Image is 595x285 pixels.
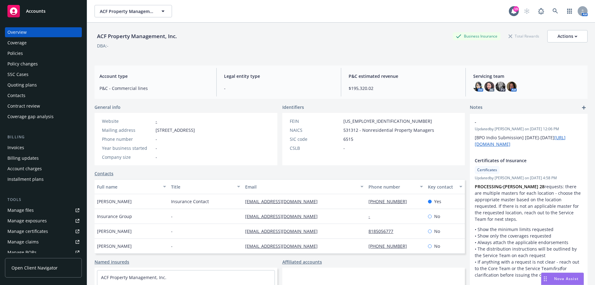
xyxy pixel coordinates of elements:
[5,226,82,236] a: Manage certificates
[521,5,533,17] a: Start snowing
[95,170,113,177] a: Contacts
[102,154,153,160] div: Company size
[5,143,82,153] a: Invoices
[7,247,37,257] div: Manage BORs
[99,73,209,79] span: Account type
[101,274,166,280] a: ACF Property Management, Inc.
[171,198,209,205] span: Insurance Contact
[102,145,153,151] div: Year business started
[5,112,82,122] a: Coverage gap analysis
[475,184,502,189] strong: PROCESSING
[7,80,37,90] div: Quoting plans
[470,104,483,111] span: Notes
[5,205,82,215] a: Manage files
[290,118,341,124] div: FEIN
[5,164,82,174] a: Account charges
[245,243,323,249] a: [EMAIL_ADDRESS][DOMAIN_NAME]
[102,118,153,124] div: Website
[245,228,323,234] a: [EMAIL_ADDRESS][DOMAIN_NAME]
[102,127,153,133] div: Mailing address
[580,104,588,111] a: add
[26,9,46,14] span: Accounts
[368,213,375,219] a: -
[434,228,440,234] span: No
[7,27,27,37] div: Overview
[503,184,544,189] strong: [PERSON_NAME] 28
[5,247,82,257] a: Manage BORs
[558,30,577,42] div: Actions
[535,5,547,17] a: Report a Bug
[7,205,34,215] div: Manage files
[507,82,517,91] img: photo
[97,198,132,205] span: [PERSON_NAME]
[7,101,40,111] div: Contract review
[5,237,82,247] a: Manage claims
[5,91,82,100] a: Contacts
[95,259,129,265] a: Named insureds
[5,197,82,203] div: Tools
[156,154,157,160] span: -
[5,48,82,58] a: Policies
[7,112,54,122] div: Coverage gap analysis
[171,184,233,190] div: Title
[7,164,42,174] div: Account charges
[343,145,345,151] span: -
[95,5,172,17] button: ACF Property Management, Inc.
[368,198,412,204] a: [PHONE_NUMBER]
[7,59,38,69] div: Policy changes
[475,134,583,147] p: [BPO Indio Submission] [DATE]-[DATE]
[245,198,323,204] a: [EMAIL_ADDRESS][DOMAIN_NAME]
[245,184,357,190] div: Email
[224,85,333,91] span: -
[349,85,458,91] span: $195,320.02
[156,136,157,142] span: -
[549,5,562,17] a: Search
[475,157,566,164] span: Certificates of Insurance
[547,30,588,42] button: Actions
[169,179,243,194] button: Title
[97,42,108,49] div: DBA: -
[349,73,458,79] span: P&C estimated revenue
[11,265,58,271] span: Open Client Navigator
[5,59,82,69] a: Policy changes
[156,118,157,124] a: -
[434,213,440,220] span: No
[97,184,159,190] div: Full name
[7,48,23,58] div: Policies
[102,136,153,142] div: Phone number
[563,5,576,17] a: Switch app
[282,104,304,110] span: Identifiers
[368,243,412,249] a: [PHONE_NUMBER]
[156,145,157,151] span: -
[5,134,82,140] div: Billing
[156,127,195,133] span: [STREET_ADDRESS]
[473,73,583,79] span: Servicing team
[7,226,48,236] div: Manage certificates
[5,2,82,20] a: Accounts
[245,213,323,219] a: [EMAIL_ADDRESS][DOMAIN_NAME]
[290,127,341,133] div: NAICS
[473,82,483,91] img: photo
[7,69,29,79] div: SSC Cases
[5,174,82,184] a: Installment plans
[475,183,583,222] p: • requests: there are multiple masters for each location - choose the appropriate master based on...
[95,179,169,194] button: Full name
[343,118,432,124] span: [US_EMPLOYER_IDENTIFICATION_NUMBER]
[282,259,322,265] a: Affiliated accounts
[554,276,579,281] span: Nova Assist
[5,27,82,37] a: Overview
[425,179,465,194] button: Key contact
[97,228,132,234] span: [PERSON_NAME]
[470,152,588,283] div: Certificates of InsuranceCertificatesUpdatedby [PERSON_NAME] on [DATE] 4:58 PMPROCESSING•[PERSON_...
[484,82,494,91] img: photo
[7,237,39,247] div: Manage claims
[171,243,173,249] span: -
[5,38,82,48] a: Coverage
[7,216,47,226] div: Manage exposures
[7,38,27,48] div: Coverage
[5,216,82,226] span: Manage exposures
[475,119,566,125] span: -
[434,198,441,205] span: Yes
[513,6,519,12] div: 19
[290,145,341,151] div: CSLB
